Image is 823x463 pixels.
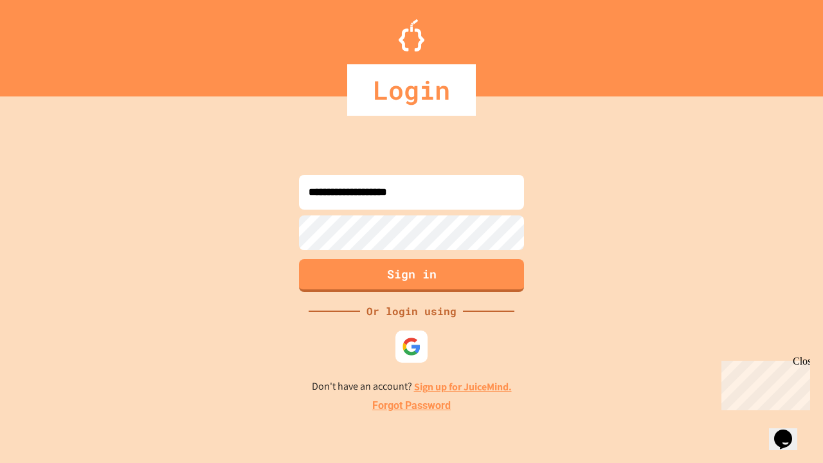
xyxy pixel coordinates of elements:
img: Logo.svg [399,19,424,51]
img: google-icon.svg [402,337,421,356]
iframe: chat widget [716,356,810,410]
p: Don't have an account? [312,379,512,395]
div: Chat with us now!Close [5,5,89,82]
button: Sign in [299,259,524,292]
div: Login [347,64,476,116]
iframe: chat widget [769,412,810,450]
a: Sign up for JuiceMind. [414,380,512,394]
a: Forgot Password [372,398,451,413]
div: Or login using [360,304,463,319]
